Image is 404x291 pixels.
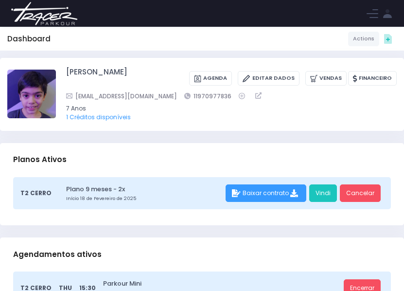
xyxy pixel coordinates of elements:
a: Plano 9 meses - 2x [66,184,223,194]
h5: Dashboard [7,35,51,43]
div: Baixar contrato [226,184,306,202]
span: T2 Cerro [20,189,52,198]
a: Agenda [189,71,232,86]
span: 7 Anos [66,104,385,113]
a: 11970977836 [184,91,231,101]
a: [PERSON_NAME] [66,67,127,91]
a: Actions [348,32,379,46]
a: Vendas [305,71,347,86]
a: Vindi [309,184,337,202]
h3: Planos Ativos [13,146,67,174]
a: Financeiro [348,71,397,86]
a: Editar Dados [238,71,299,86]
small: Início 18 de Fevereiro de 2025 [66,195,223,202]
a: 1 Créditos disponíveis [66,113,131,121]
h3: Agendamentos ativos [13,240,102,269]
a: [EMAIL_ADDRESS][DOMAIN_NAME] [66,91,177,101]
img: Guilherme Minghetti [7,70,56,118]
a: Cancelar [340,184,381,202]
a: Parkour Mini [103,279,341,288]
